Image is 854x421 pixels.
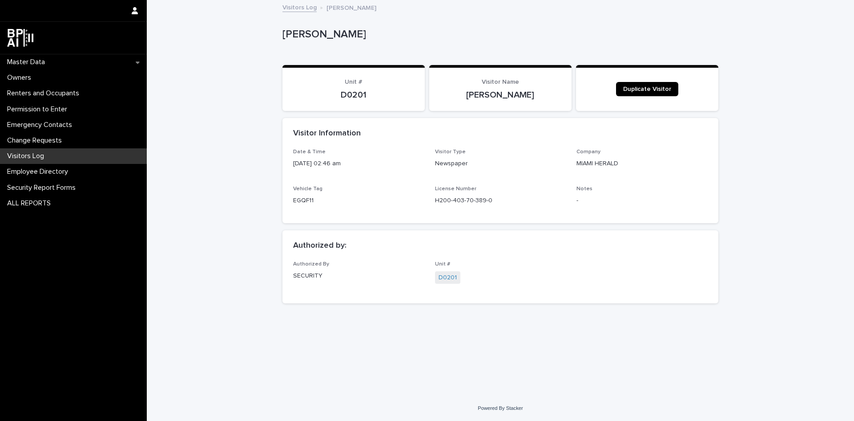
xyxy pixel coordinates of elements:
span: Authorized By [293,262,329,267]
p: [DATE] 02:46 am [293,159,424,168]
p: SECURITY [293,271,424,281]
h2: Authorized by: [293,241,346,251]
p: [PERSON_NAME] [282,28,715,41]
p: ALL REPORTS [4,199,58,208]
p: MIAMI HERALD [576,159,708,168]
p: - [576,196,708,205]
p: Renters and Occupants [4,89,86,98]
span: Visitor Name [482,79,519,85]
p: Visitors Log [4,152,51,160]
p: Security Report Forms [4,184,83,192]
p: [PERSON_NAME] [326,2,376,12]
span: Duplicate Visitor [623,86,671,92]
p: Newspaper [435,159,566,168]
span: Visitor Type [435,149,466,155]
p: D0201 [293,90,414,100]
p: Change Requests [4,136,69,145]
p: Owners [4,74,38,82]
span: Unit # [435,262,450,267]
span: License Number [435,186,476,192]
p: H200-403-70-389-0 [435,196,566,205]
span: Date & Time [293,149,326,155]
h2: Visitor Information [293,129,361,139]
p: Permission to Enter [4,105,74,114]
img: dwgmcNfxSF6WIOOXiGgu [7,29,33,47]
a: Visitors Log [282,2,317,12]
span: Notes [576,186,592,192]
p: Employee Directory [4,168,75,176]
p: [PERSON_NAME] [440,90,561,100]
a: D0201 [439,273,457,282]
span: Company [576,149,600,155]
p: EGQF11 [293,196,424,205]
span: Unit # [345,79,363,85]
a: Powered By Stacker [478,405,523,411]
p: Emergency Contacts [4,121,79,129]
p: Master Data [4,58,52,66]
a: Duplicate Visitor [616,82,678,96]
span: Vehicle Tag [293,186,322,192]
